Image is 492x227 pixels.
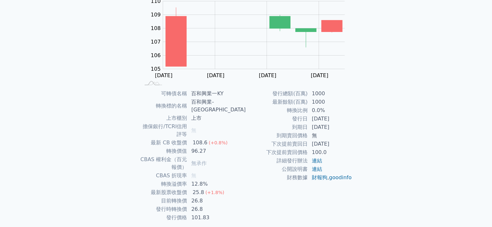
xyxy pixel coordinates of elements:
[151,66,161,72] tspan: 105
[246,140,308,148] td: 下次提前賣回日
[259,72,276,78] tspan: [DATE]
[151,12,161,18] tspan: 109
[191,160,207,166] span: 無承作
[246,173,308,182] td: 財務數據
[140,213,188,222] td: 發行價格
[140,197,188,205] td: 目前轉換價
[140,114,188,122] td: 上市櫃別
[187,147,246,155] td: 96.27
[329,174,352,181] a: goodinfo
[187,205,246,213] td: 26.8
[191,127,196,133] span: 無
[140,98,188,114] td: 轉換標的名稱
[308,123,352,131] td: [DATE]
[246,123,308,131] td: 到期日
[308,106,352,115] td: 0.0%
[140,89,188,98] td: 可轉債名稱
[308,173,352,182] td: ,
[140,139,188,147] td: 最新 CB 收盤價
[151,25,161,31] tspan: 108
[140,180,188,188] td: 轉換溢價率
[246,131,308,140] td: 到期賣回價格
[187,98,246,114] td: 百和興業-[GEOGRAPHIC_DATA]
[312,174,327,181] a: 財報狗
[312,158,322,164] a: 連結
[246,106,308,115] td: 轉換比例
[187,197,246,205] td: 26.8
[308,131,352,140] td: 無
[187,114,246,122] td: 上市
[155,72,172,78] tspan: [DATE]
[311,72,328,78] tspan: [DATE]
[140,188,188,197] td: 最新股票收盤價
[151,52,161,58] tspan: 106
[187,89,246,98] td: 百和興業一KY
[308,140,352,148] td: [DATE]
[308,89,352,98] td: 1000
[312,166,322,172] a: 連結
[140,155,188,171] td: CBAS 權利金（百元報價）
[191,139,209,147] div: 108.6
[151,39,161,45] tspan: 107
[140,147,188,155] td: 轉換價值
[246,148,308,157] td: 下次提前賣回價格
[246,98,308,106] td: 最新餘額(百萬)
[308,98,352,106] td: 1000
[308,115,352,123] td: [DATE]
[191,172,196,179] span: 無
[187,213,246,222] td: 101.83
[209,140,227,145] span: (+0.8%)
[166,7,342,67] g: Series
[187,180,246,188] td: 12.8%
[246,89,308,98] td: 發行總額(百萬)
[140,122,188,139] td: 擔保銀行/TCRI信用評等
[207,72,224,78] tspan: [DATE]
[140,205,188,213] td: 發行時轉換價
[140,171,188,180] td: CBAS 折現率
[191,189,205,196] div: 25.8
[246,157,308,165] td: 詳細發行辦法
[205,190,224,195] span: (+1.8%)
[246,115,308,123] td: 發行日
[246,165,308,173] td: 公開說明書
[308,148,352,157] td: 100.0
